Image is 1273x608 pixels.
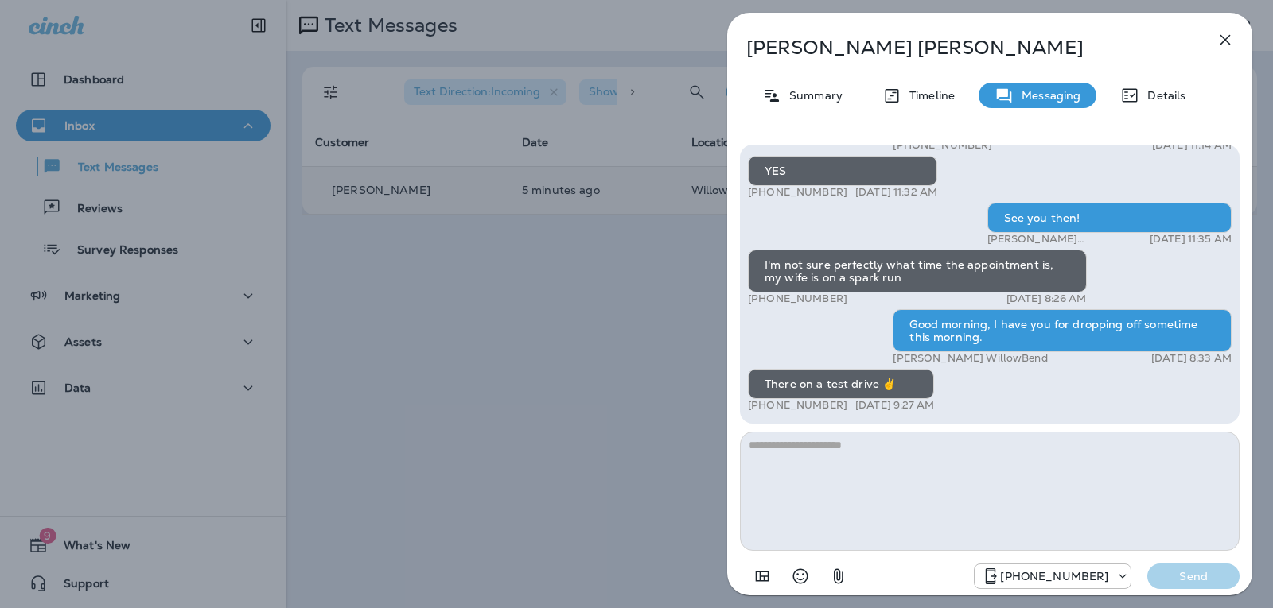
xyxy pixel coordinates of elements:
p: [DATE] 8:26 AM [1006,292,1087,305]
div: I'm not sure perfectly what time the appointment is, my wife is on a spark run [748,250,1087,292]
div: YES [748,156,937,186]
p: [PHONE_NUMBER] [893,139,992,152]
p: [PERSON_NAME] [PERSON_NAME] [746,37,1181,59]
button: Select an emoji [784,560,816,592]
p: [PERSON_NAME] WillowBend [893,352,1047,365]
p: [PHONE_NUMBER] [748,292,847,305]
p: [DATE] 9:27 AM [855,399,934,412]
p: [DATE] 8:33 AM [1151,352,1232,365]
p: [DATE] 11:32 AM [855,186,937,199]
p: Summary [781,89,843,102]
p: Details [1139,89,1185,102]
p: [PHONE_NUMBER] [1000,570,1108,583]
div: There on a test drive ✌️ [748,369,934,399]
p: [PHONE_NUMBER] [748,399,847,412]
p: [DATE] 11:35 AM [1150,233,1232,246]
div: See you then! [987,203,1232,233]
div: +1 (813) 497-4455 [975,567,1131,586]
p: [PHONE_NUMBER] [748,186,847,199]
button: Add in a premade template [746,560,778,592]
p: Timeline [901,89,955,102]
p: Messaging [1014,89,1080,102]
p: [DATE] 11:14 AM [1152,139,1232,152]
div: Good morning, I have you for dropping off sometime this morning. [893,309,1232,352]
p: [PERSON_NAME] WillowBend [987,233,1134,246]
